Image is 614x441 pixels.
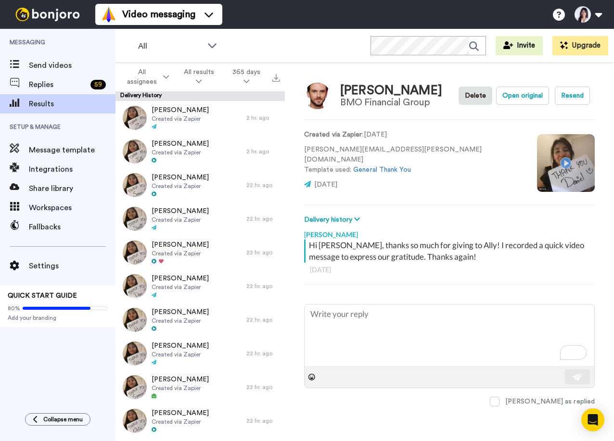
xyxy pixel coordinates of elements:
[152,317,209,325] span: Created via Zapier
[29,79,87,90] span: Replies
[459,87,492,105] button: Delete
[115,202,285,236] a: [PERSON_NAME]Created via Zapier22 hr. ago
[152,408,209,418] span: [PERSON_NAME]
[304,225,595,239] div: [PERSON_NAME]
[123,308,147,332] img: 1d55766f-12a2-4869-adae-428bb44b676c-thumb.jpg
[223,63,269,90] button: 365 days
[496,87,549,105] button: Open original
[152,240,209,250] span: [PERSON_NAME]
[115,168,285,202] a: [PERSON_NAME]Created via Zapier22 hr. ago
[246,316,280,324] div: 22 hr. ago
[123,274,147,298] img: aa20ae44-4d39-4266-9306-05d3321748fa-thumb.jpg
[246,383,280,391] div: 22 hr. ago
[8,304,20,312] span: 80%
[29,260,115,272] span: Settings
[246,282,280,290] div: 22 hr. ago
[152,384,209,392] span: Created via Zapier
[581,408,604,431] div: Open Intercom Messenger
[8,314,108,322] span: Add your branding
[304,130,523,140] p: : [DATE]
[152,115,209,123] span: Created via Zapier
[152,274,209,283] span: [PERSON_NAME]
[123,409,147,433] img: 615bb930-8ea0-4017-a125-607956348dc4-thumb.jpg
[269,70,283,84] button: Export all results that match these filters now.
[29,183,115,194] span: Share library
[123,207,147,231] img: 67b0890e-4805-4cf2-a5a8-3a4cf6bd0cff-thumb.jpg
[115,404,285,438] a: [PERSON_NAME]Created via Zapier22 hr. ago
[246,114,280,122] div: 2 hr. ago
[152,173,209,182] span: [PERSON_NAME]
[152,250,209,257] span: Created via Zapier
[305,304,594,366] textarea: To enrich screen reader interactions, please activate Accessibility in Grammarly extension settings
[115,337,285,370] a: [PERSON_NAME]Created via Zapier22 hr. ago
[314,181,337,188] span: [DATE]
[246,350,280,357] div: 22 hr. ago
[123,173,147,197] img: aafe84d7-fc62-47c6-9503-541e5eb3452b-thumb.jpg
[272,74,280,82] img: export.svg
[152,351,209,358] span: Created via Zapier
[152,216,209,224] span: Created via Zapier
[29,221,115,233] span: Fallbacks
[117,63,175,90] button: All assignees
[246,181,280,189] div: 22 hr. ago
[115,236,285,269] a: [PERSON_NAME]Created via Zapier22 hr. ago
[115,91,285,101] div: Delivery History
[246,148,280,155] div: 2 hr. ago
[152,182,209,190] span: Created via Zapier
[309,239,592,263] div: Hi [PERSON_NAME], thanks so much for giving to Ally! I recorded a quick video message to express ...
[123,341,147,365] img: 3e189552-dfe0-4406-b2ba-108229da2062-thumb.jpg
[246,249,280,256] div: 22 hr. ago
[123,106,147,130] img: 662a9177-ab19-4c1a-8730-02ad56b10ffa-thumb.jpg
[29,202,115,214] span: Workspaces
[43,416,83,423] span: Collapse menu
[29,164,115,175] span: Integrations
[90,80,106,89] div: 59
[152,139,209,149] span: [PERSON_NAME]
[115,303,285,337] a: [PERSON_NAME]Created via Zapier22 hr. ago
[340,84,442,98] div: [PERSON_NAME]
[8,292,77,299] span: QUICK START GUIDE
[29,60,115,71] span: Send videos
[115,370,285,404] a: [PERSON_NAME]Created via Zapier22 hr. ago
[310,265,589,275] div: [DATE]
[304,145,523,175] p: [PERSON_NAME][EMAIL_ADDRESS][PERSON_NAME][DOMAIN_NAME] Template used:
[505,397,595,406] div: [PERSON_NAME] as replied
[29,144,115,156] span: Message template
[152,149,209,156] span: Created via Zapier
[29,98,115,110] span: Results
[246,417,280,425] div: 22 hr. ago
[573,373,583,381] img: send-white.svg
[115,135,285,168] a: [PERSON_NAME]Created via Zapier2 hr. ago
[101,7,116,22] img: vm-color.svg
[496,36,543,55] button: Invite
[123,67,161,87] span: All assignees
[123,240,147,265] img: 59adc246-38d4-4c49-8989-b44555ee7036-thumb.jpg
[123,375,147,399] img: ac7dbf6c-6469-4c34-91a5-bdb1b37b32c0-thumb.jpg
[152,283,209,291] span: Created via Zapier
[152,418,209,426] span: Created via Zapier
[340,97,442,108] div: BMO Financial Group
[138,40,203,52] span: All
[115,101,285,135] a: [PERSON_NAME]Created via Zapier2 hr. ago
[152,375,209,384] span: [PERSON_NAME]
[12,8,84,21] img: bj-logo-header-white.svg
[552,36,608,55] button: Upgrade
[175,63,223,90] button: All results
[115,269,285,303] a: [PERSON_NAME]Created via Zapier22 hr. ago
[25,413,90,426] button: Collapse menu
[304,214,363,225] button: Delivery history
[122,8,195,21] span: Video messaging
[152,307,209,317] span: [PERSON_NAME]
[246,215,280,223] div: 22 hr. ago
[555,87,590,105] button: Resend
[304,83,331,109] img: Image of Daniel STEVENS
[123,139,147,164] img: 4041c513-2a7f-4cbc-a0dc-6aaea427e7dd-thumb.jpg
[152,341,209,351] span: [PERSON_NAME]
[304,131,362,138] strong: Created via Zapier
[353,166,411,173] a: General Thank You
[152,105,209,115] span: [PERSON_NAME]
[152,206,209,216] span: [PERSON_NAME]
